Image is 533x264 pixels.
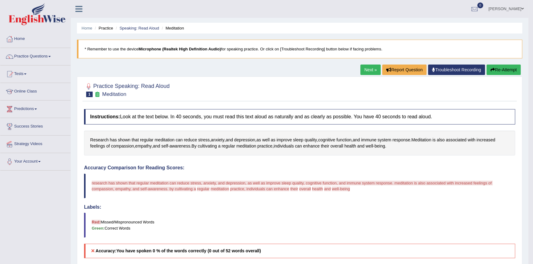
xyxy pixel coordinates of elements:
span: Click to see word definition [375,143,385,149]
span: Click to see word definition [111,143,134,149]
a: Tests [0,65,70,81]
span: research has shown that regular meditation can reduce stress, anxiety, and depression, as well as... [92,181,493,191]
span: Click to see word definition [106,143,110,149]
span: Click to see word definition [218,143,221,149]
b: You have spoken 0 % of the words correctly (0 out of 52 words overall) [116,248,261,253]
span: Click to see word definition [90,137,109,143]
li: Practice [93,25,113,31]
span: Click to see word definition [357,143,364,149]
span: Click to see word definition [361,137,376,143]
span: Click to see word definition [293,137,303,143]
span: Click to see word definition [336,137,351,143]
span: Click to see word definition [170,143,190,149]
a: Online Class [0,83,70,98]
span: Click to see word definition [331,143,343,149]
span: Click to see word definition [353,137,360,143]
a: Speaking: Read Aloud [119,26,159,30]
blockquote: Missed/Mispronounced Words Correct Words [84,213,515,237]
span: well-being [332,187,350,191]
span: Click to see word definition [154,137,174,143]
span: Click to see word definition [161,143,168,149]
span: Click to see word definition [132,137,139,143]
span: Click to see word definition [110,137,117,143]
span: regular [197,187,209,191]
b: Microphone (Realtek High Definition Audio) [138,47,221,51]
span: Click to see word definition [234,137,255,143]
a: Your Account [0,153,70,168]
span: Click to see word definition [226,137,233,143]
span: health [312,187,323,191]
span: Click to see word definition [236,143,256,149]
span: Click to see word definition [378,137,391,143]
span: Click to see word definition [271,137,275,143]
span: Click to see word definition [191,143,196,149]
b: Green: [92,226,105,231]
span: Click to see word definition [222,143,235,149]
h2: Practice Speaking: Read Aloud [84,82,170,97]
span: Click to see word definition [118,137,130,143]
span: Click to see word definition [198,137,210,143]
span: practice, individuals can enhance [230,187,289,191]
span: Click to see word definition [153,143,160,149]
span: Click to see word definition [274,143,294,149]
span: Click to see word definition [432,137,435,143]
h4: Look at the text below. In 40 seconds, you must read this text aloud as naturally and as clearly ... [84,109,515,124]
span: Click to see word definition [366,143,373,149]
a: Troubleshoot Recording [428,65,485,75]
span: Click to see word definition [344,143,356,149]
span: Click to see word definition [318,137,335,143]
span: Click to see word definition [411,137,431,143]
span: Click to see word definition [321,143,329,149]
span: and [324,187,331,191]
a: Predictions [0,100,70,116]
span: Click to see word definition [305,137,317,143]
span: Click to see word definition [184,137,197,143]
a: Home [0,30,70,46]
span: 0 [477,2,483,8]
li: Meditation [160,25,184,31]
span: Click to see word definition [295,143,302,149]
h5: Accuracy: [84,244,515,258]
b: Red: [92,220,101,224]
span: Click to see word definition [176,137,183,143]
span: Click to see word definition [446,137,467,143]
span: Click to see word definition [392,137,410,143]
span: their [290,187,298,191]
span: Click to see word definition [135,143,152,149]
span: overall [299,187,311,191]
div: , , , , , . , , - . , - . [84,131,515,156]
small: Exam occurring question [94,92,101,97]
span: Click to see word definition [90,143,105,149]
span: Click to see word definition [476,137,495,143]
span: Click to see word definition [211,137,224,143]
a: Practice Questions [0,48,70,63]
blockquote: * Remember to use the device for speaking practice. Or click on [Troubleshoot Recording] button b... [77,40,522,58]
span: Click to see word definition [277,137,292,143]
small: Meditation [102,91,126,97]
span: Click to see word definition [303,143,320,149]
span: Click to see word definition [468,137,475,143]
span: Click to see word definition [262,137,270,143]
a: Strategy Videos [0,136,70,151]
span: 1 [86,92,93,97]
a: Home [82,26,92,30]
a: Success Stories [0,118,70,133]
span: Click to see word definition [437,137,445,143]
span: Click to see word definition [256,137,261,143]
button: Re-Attempt [487,65,521,75]
b: Instructions: [90,114,120,119]
span: Click to see word definition [257,143,272,149]
a: Next » [360,65,381,75]
h4: Labels: [84,204,515,210]
span: Click to see word definition [140,137,154,143]
h4: Accuracy Comparison for Reading Scores: [84,165,515,171]
span: Click to see word definition [198,143,217,149]
button: Report Question [382,65,427,75]
span: meditation [210,187,229,191]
